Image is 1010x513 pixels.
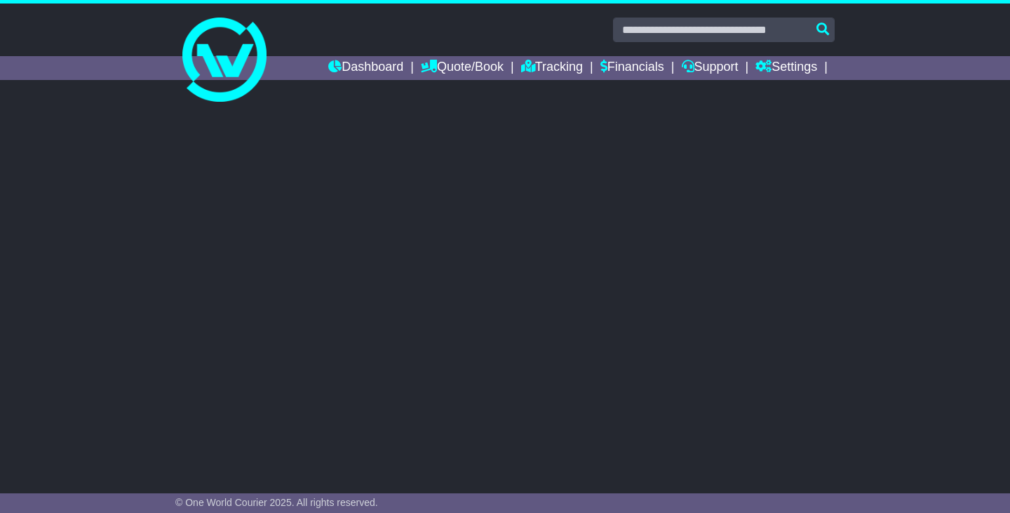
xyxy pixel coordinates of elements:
[175,497,378,508] span: © One World Courier 2025. All rights reserved.
[600,56,664,80] a: Financials
[421,56,504,80] a: Quote/Book
[521,56,583,80] a: Tracking
[682,56,739,80] a: Support
[328,56,403,80] a: Dashboard
[755,56,817,80] a: Settings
